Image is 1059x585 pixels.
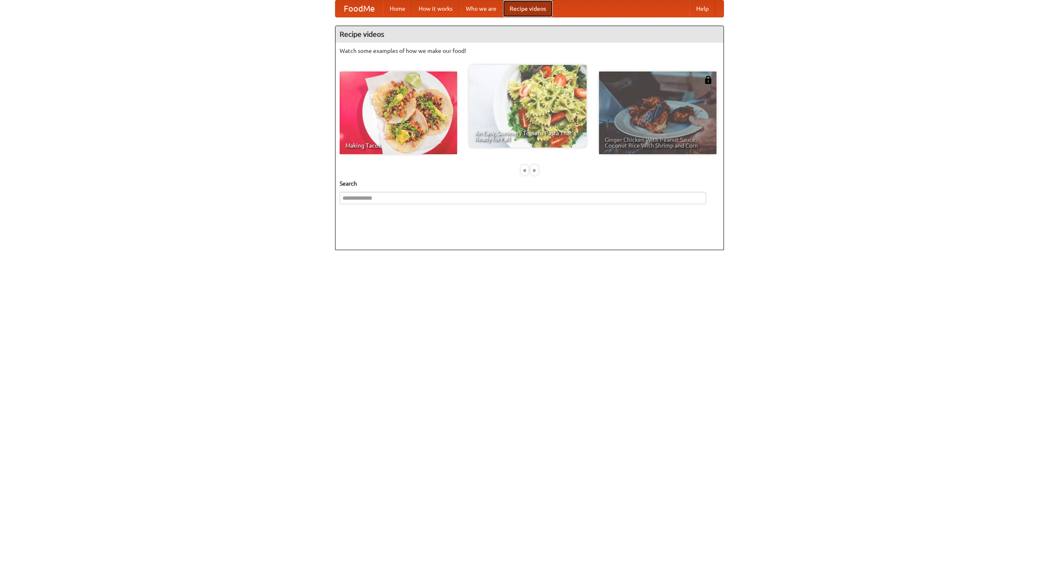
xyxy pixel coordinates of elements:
a: Who we are [459,0,503,17]
h5: Search [340,179,719,188]
a: Help [690,0,715,17]
span: Making Tacos [345,143,451,148]
a: Home [383,0,412,17]
span: An Easy, Summery Tomato Pasta That's Ready for Fall [475,130,581,142]
div: « [521,165,528,175]
img: 483408.png [704,76,712,84]
a: Recipe videos [503,0,553,17]
a: FoodMe [335,0,383,17]
div: » [531,165,538,175]
a: Making Tacos [340,72,457,154]
p: Watch some examples of how we make our food! [340,47,719,55]
h4: Recipe videos [335,26,724,43]
a: How it works [412,0,459,17]
a: An Easy, Summery Tomato Pasta That's Ready for Fall [469,65,587,148]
